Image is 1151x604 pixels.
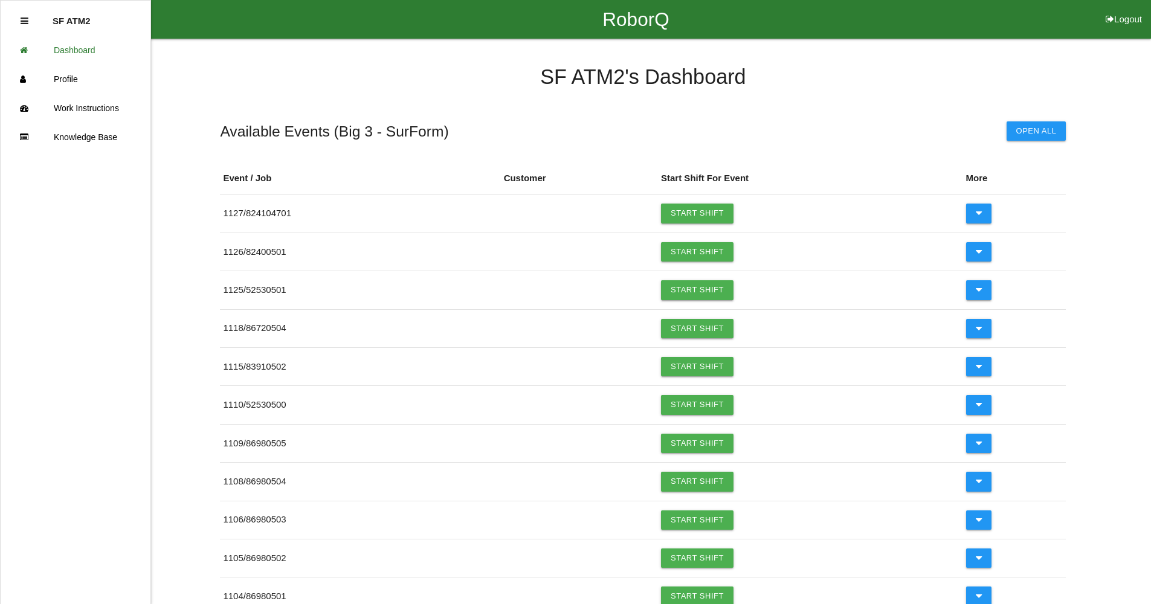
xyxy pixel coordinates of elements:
a: Start Shift [661,204,733,223]
td: 1127 / 824104701 [220,194,500,233]
td: 1105 / 86980502 [220,539,500,577]
a: Start Shift [661,434,733,453]
td: 1109 / 86980505 [220,424,500,462]
h5: Available Events ( Big 3 - SurForm ) [220,123,448,140]
a: Start Shift [661,395,733,414]
th: More [963,162,1066,194]
a: Dashboard [1,36,150,65]
th: Event / Job [220,162,500,194]
a: Start Shift [661,319,733,338]
td: 1108 / 86980504 [220,463,500,501]
td: 1115 / 83910502 [220,347,500,385]
th: Start Shift For Event [658,162,963,194]
h4: SF ATM2 's Dashboard [220,66,1066,89]
button: Open All [1007,121,1066,141]
p: SF ATM2 [53,7,91,26]
a: Knowledge Base [1,123,150,152]
a: Work Instructions [1,94,150,123]
a: Start Shift [661,242,733,262]
td: 1106 / 86980503 [220,501,500,539]
a: Start Shift [661,280,733,300]
a: Profile [1,65,150,94]
a: Start Shift [661,510,733,530]
td: 1125 / 52530501 [220,271,500,309]
td: 1126 / 82400501 [220,233,500,271]
td: 1118 / 86720504 [220,309,500,347]
div: Close [21,7,28,36]
td: 1110 / 52530500 [220,386,500,424]
a: Start Shift [661,548,733,568]
a: Start Shift [661,357,733,376]
a: Start Shift [661,472,733,491]
th: Customer [501,162,658,194]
